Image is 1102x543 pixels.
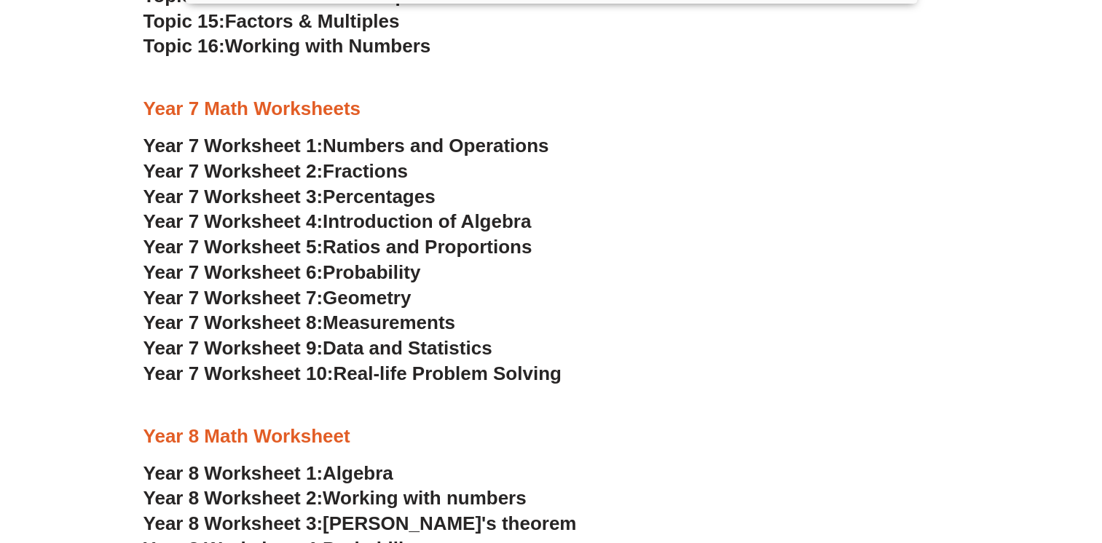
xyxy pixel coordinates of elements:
a: Year 8 Worksheet 1:Algebra [143,462,393,484]
span: Topic 16: [143,35,225,57]
span: Geometry [323,287,411,309]
a: Year 7 Worksheet 3:Percentages [143,186,436,207]
span: Working with Numbers [225,35,430,57]
span: Year 8 Worksheet 1: [143,462,323,484]
a: Year 7 Worksheet 5:Ratios and Proportions [143,236,532,258]
span: Year 8 Worksheet 3: [143,512,323,534]
span: Measurements [323,312,455,333]
a: Topic 15:Factors & Multiples [143,10,400,32]
a: Year 7 Worksheet 10:Real-life Problem Solving [143,362,562,384]
span: Year 7 Worksheet 8: [143,312,323,333]
span: Data and Statistics [323,337,492,359]
span: Topic 15: [143,10,225,32]
a: Year 7 Worksheet 8:Measurements [143,312,455,333]
span: Fractions [323,160,408,182]
a: Year 7 Worksheet 4:Introduction of Algebra [143,210,532,232]
h3: Year 7 Math Worksheets [143,97,959,122]
span: [PERSON_NAME]'s theorem [323,512,576,534]
a: Year 8 Worksheet 2:Working with numbers [143,487,527,509]
span: Year 7 Worksheet 1: [143,135,323,156]
span: Working with numbers [323,487,527,509]
a: Topic 16:Working with Numbers [143,35,431,57]
span: Real-life Problem Solving [333,362,561,384]
a: Year 7 Worksheet 9:Data and Statistics [143,337,492,359]
a: Year 7 Worksheet 2:Fractions [143,160,408,182]
span: Year 7 Worksheet 2: [143,160,323,182]
span: Year 7 Worksheet 9: [143,337,323,359]
span: Year 8 Worksheet 2: [143,487,323,509]
h3: Year 8 Math Worksheet [143,424,959,449]
span: Year 7 Worksheet 4: [143,210,323,232]
iframe: Chat Widget [1029,473,1102,543]
span: Introduction of Algebra [323,210,531,232]
span: Factors & Multiples [225,10,400,32]
span: Year 7 Worksheet 5: [143,236,323,258]
span: Numbers and Operations [323,135,548,156]
span: Algebra [323,462,393,484]
a: Year 7 Worksheet 6:Probability [143,261,421,283]
span: Percentages [323,186,436,207]
a: Year 7 Worksheet 7:Geometry [143,287,412,309]
a: Year 8 Worksheet 3:[PERSON_NAME]'s theorem [143,512,577,534]
span: Year 7 Worksheet 7: [143,287,323,309]
span: Year 7 Worksheet 10: [143,362,334,384]
span: Year 7 Worksheet 6: [143,261,323,283]
a: Year 7 Worksheet 1:Numbers and Operations [143,135,549,156]
span: Ratios and Proportions [323,236,532,258]
span: Year 7 Worksheet 3: [143,186,323,207]
span: Probability [323,261,420,283]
